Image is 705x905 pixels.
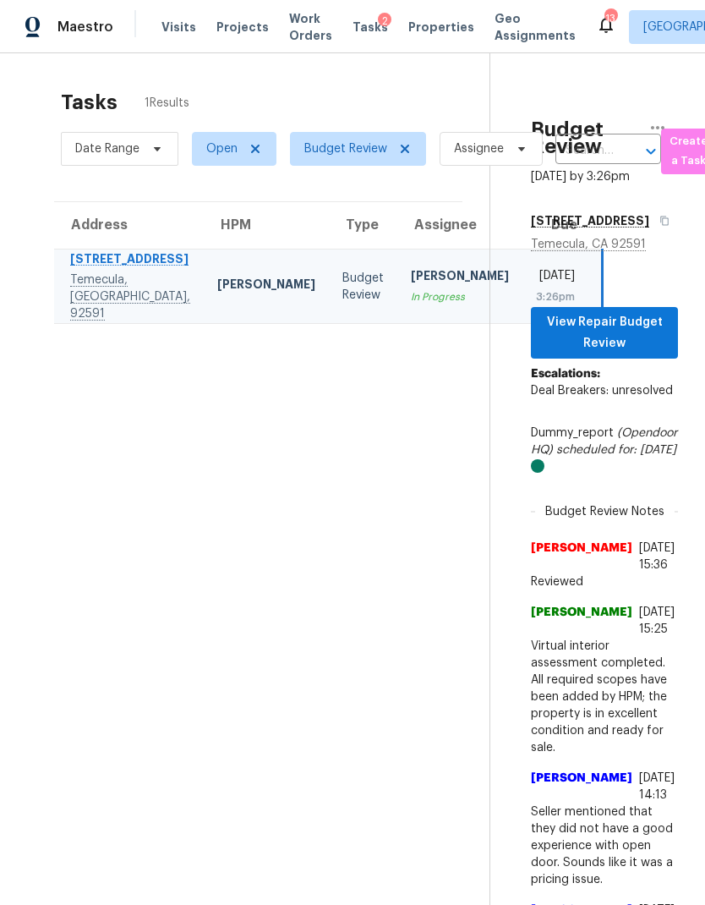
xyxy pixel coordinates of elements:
[329,202,397,250] th: Type
[535,503,675,520] span: Budget Review Notes
[206,140,238,157] span: Open
[57,19,113,36] span: Maestro
[378,13,391,30] div: 2
[454,140,504,157] span: Assignee
[61,94,117,111] h2: Tasks
[531,770,632,804] span: [PERSON_NAME]
[531,604,632,638] span: [PERSON_NAME]
[342,270,384,304] div: Budget Review
[495,10,576,44] span: Geo Assignments
[531,425,678,475] div: Dummy_report
[639,606,675,635] span: [DATE] 15:25
[216,19,269,36] span: Projects
[161,19,196,36] span: Visits
[531,385,673,397] span: Deal Breakers: unresolved
[639,542,675,571] span: [DATE] 15:36
[204,202,329,250] th: HPM
[352,21,388,33] span: Tasks
[531,540,632,573] span: [PERSON_NAME]
[555,138,614,164] input: Search by address
[289,10,332,44] span: Work Orders
[145,95,189,112] span: 1 Results
[649,206,672,236] button: Copy Address
[411,288,509,305] div: In Progress
[639,772,675,801] span: [DATE] 14:13
[411,267,509,288] div: [PERSON_NAME]
[217,276,315,297] div: [PERSON_NAME]
[531,168,630,185] div: [DATE] by 3:26pm
[531,368,600,380] b: Escalations:
[639,140,663,163] button: Open
[544,312,664,354] span: View Repair Budget Review
[531,638,678,756] span: Virtual interior assessment completed. All required scopes have been added by HPM; the property i...
[54,202,204,250] th: Address
[397,202,522,250] th: Assignee
[556,444,676,456] i: scheduled for: [DATE]
[304,140,387,157] span: Budget Review
[531,121,637,155] h2: Budget Review
[604,10,616,27] div: 13
[408,19,474,36] span: Properties
[531,804,678,888] span: Seller mentioned that they did not have a good experience with open door. Sounds like it was a pr...
[531,307,678,359] button: View Repair Budget Review
[531,573,678,590] span: Reviewed
[75,140,139,157] span: Date Range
